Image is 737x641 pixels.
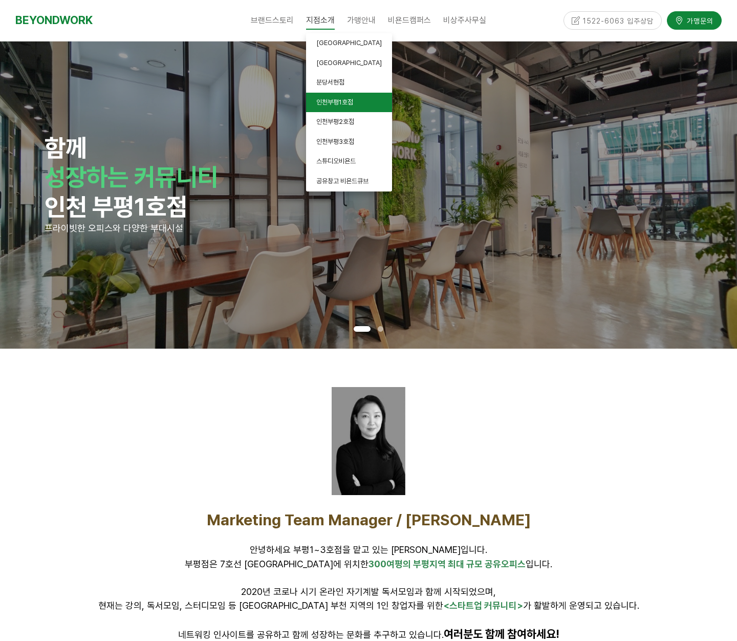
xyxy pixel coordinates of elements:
[306,152,392,172] a: 스튜디오비욘드
[341,8,382,33] a: 가맹안내
[306,73,392,93] a: 분당서현점
[241,586,496,597] span: 2020년 코로나 시기 온라인 자기계발 독서모임과 함께 시작되었으며,
[316,39,382,47] span: [GEOGRAPHIC_DATA]
[306,132,392,152] a: 인천부평3호점
[368,559,526,569] span: 300여평의 부평지역 최대 규모 공유오피스
[250,544,487,555] span: 안녕하세요 부평1~3호점을 맡고 있는 [PERSON_NAME]입니다.
[388,15,431,25] span: 비욘드캠퍼스
[207,510,531,529] span: Marketing Team Manager / [PERSON_NAME]
[306,33,392,53] a: [GEOGRAPHIC_DATA]
[437,8,492,33] a: 비상주사무실
[245,8,300,33] a: 브랜드스토리
[316,98,353,106] span: 인천부평1호점
[382,8,437,33] a: 비욘드캠퍼스
[15,11,93,30] a: BEYONDWORK
[316,138,354,145] span: 인천부평3호점
[667,11,722,29] a: 가맹문의
[443,15,486,25] span: 비상주사무실
[347,15,376,25] span: 가맹안내
[98,600,639,611] span: 현재는 강의, 독서모임, 스터디모임 등 [GEOGRAPHIC_DATA] 부천 지역의 1인 창업자를 위한 가 활발하게 운영되고 있습니다.
[178,629,444,640] span: 네트워킹 인사이트를 공유하고 함께 성장하는 문화를 추구하고 있습니다.
[185,559,552,569] span: 부평점은 7호선 [GEOGRAPHIC_DATA]에 위치한 입니다.
[444,627,559,640] strong: 여러분도 함께 참여하세요!
[316,118,354,125] span: 인천부평2호점
[306,93,392,113] a: 인천부평1호점
[316,78,344,86] span: 분당서현점
[316,157,356,165] span: 스튜디오비욘드
[684,15,713,26] span: 가맹문의
[251,15,294,25] span: 브랜드스토리
[316,59,382,67] span: [GEOGRAPHIC_DATA]
[316,177,368,185] span: 공유창고 비욘드큐브
[306,53,392,73] a: [GEOGRAPHIC_DATA]
[300,8,341,33] a: 지점소개
[306,11,335,30] span: 지점소개
[306,172,392,191] a: 공유창고 비욘드큐브
[443,600,523,611] span: <스타트업 커뮤니티>
[306,112,392,132] a: 인천부평2호점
